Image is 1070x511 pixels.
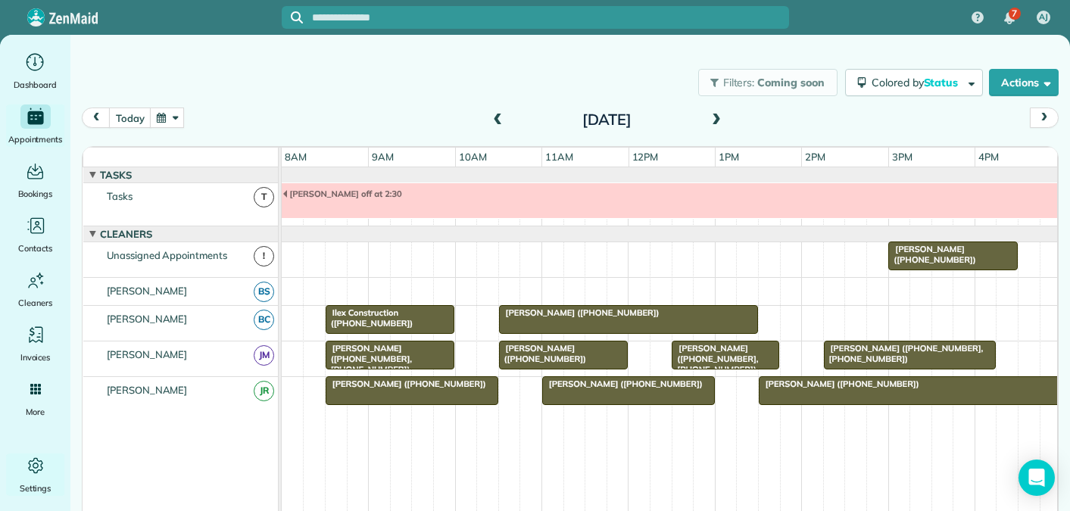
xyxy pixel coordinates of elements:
button: Colored byStatus [845,69,983,96]
a: Invoices [6,322,64,365]
span: Colored by [872,76,963,89]
span: [PERSON_NAME] ([PHONE_NUMBER]) [498,307,660,318]
a: Appointments [6,104,64,147]
span: Cleaners [18,295,52,310]
span: More [26,404,45,419]
span: Bookings [18,186,53,201]
span: BS [254,282,274,302]
span: 8am [282,151,310,163]
span: 7 [1012,8,1017,20]
a: Dashboard [6,50,64,92]
span: Status [924,76,961,89]
span: AJ [1039,11,1048,23]
a: Bookings [6,159,64,201]
span: [PERSON_NAME] ([PHONE_NUMBER], [PHONE_NUMBER]) [671,343,758,375]
span: [PERSON_NAME] [104,384,191,396]
span: [PERSON_NAME] [104,348,191,360]
span: [PERSON_NAME] off at 2:30 [282,189,402,199]
span: 12pm [629,151,662,163]
span: ! [254,246,274,266]
span: Dashboard [14,77,57,92]
span: T [254,187,274,207]
span: Filters: [723,76,755,89]
span: Appointments [8,132,63,147]
span: 1pm [716,151,742,163]
span: 2pm [802,151,828,163]
span: BC [254,310,274,330]
span: [PERSON_NAME] ([PHONE_NUMBER], [PHONE_NUMBER]) [823,343,984,364]
span: [PERSON_NAME] [104,285,191,297]
span: 3pm [889,151,916,163]
button: Focus search [282,11,303,23]
span: 11am [542,151,576,163]
span: 10am [456,151,490,163]
span: Settings [20,481,51,496]
span: [PERSON_NAME] ([PHONE_NUMBER]) [888,244,976,265]
span: Coming soon [757,76,825,89]
a: Contacts [6,213,64,256]
svg: Focus search [291,11,303,23]
span: [PERSON_NAME] ([PHONE_NUMBER]) [758,379,920,389]
h2: [DATE] [512,111,701,128]
span: [PERSON_NAME] ([PHONE_NUMBER]) [541,379,703,389]
div: 7 unread notifications [994,2,1025,35]
span: Tasks [104,190,136,202]
span: Unassigned Appointments [104,249,230,261]
span: Cleaners [97,228,155,240]
span: [PERSON_NAME] ([PHONE_NUMBER]) [498,343,587,364]
a: Cleaners [6,268,64,310]
span: Invoices [20,350,51,365]
span: [PERSON_NAME] ([PHONE_NUMBER], [PHONE_NUMBER]) [325,343,412,375]
button: prev [82,107,111,128]
span: [PERSON_NAME] ([PHONE_NUMBER]) [325,379,487,389]
span: Tasks [97,169,135,181]
span: JM [254,345,274,366]
button: today [109,107,151,128]
span: 4pm [975,151,1002,163]
span: 9am [369,151,397,163]
a: Settings [6,453,64,496]
div: Open Intercom Messenger [1019,460,1055,496]
span: Contacts [18,241,52,256]
span: [PERSON_NAME] [104,313,191,325]
button: Actions [989,69,1059,96]
span: JR [254,381,274,401]
button: next [1030,107,1059,128]
span: Ilex Construction ([PHONE_NUMBER]) [325,307,413,329]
